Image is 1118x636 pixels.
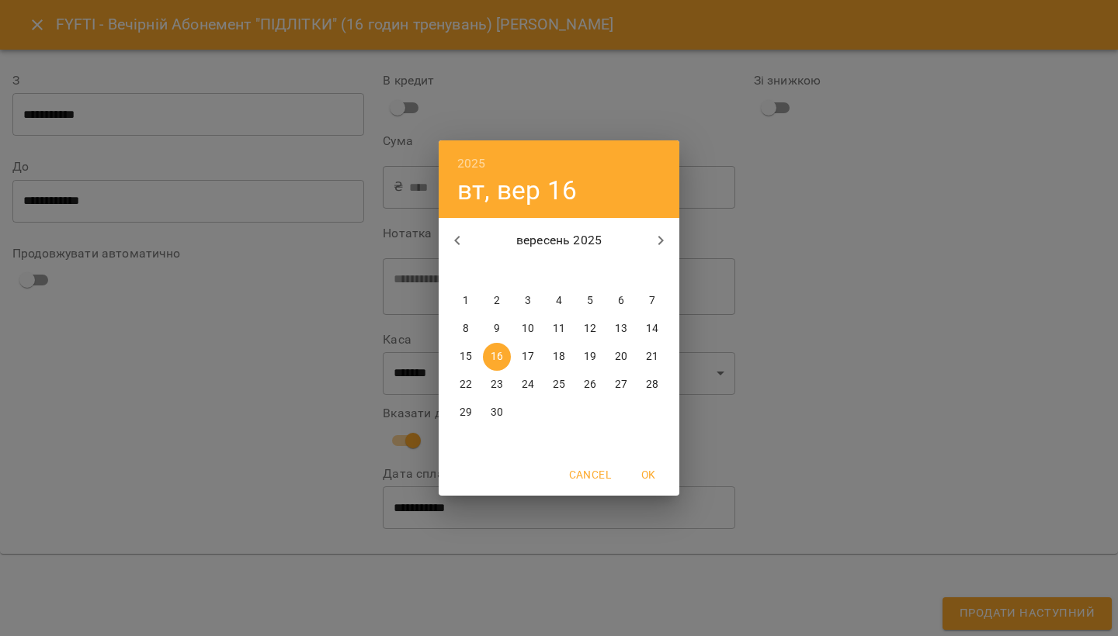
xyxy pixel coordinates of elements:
p: 22 [460,377,472,392]
p: 21 [646,349,658,365]
button: 3 [514,287,542,315]
button: 16 [483,343,511,371]
button: вт, вер 16 [457,175,577,206]
button: 22 [452,371,480,399]
button: 20 [607,343,635,371]
span: OK [630,465,667,484]
button: 5 [576,287,604,315]
p: 26 [584,377,596,392]
button: 24 [514,371,542,399]
p: 17 [522,349,534,365]
button: 11 [545,315,573,343]
p: 7 [649,293,655,309]
p: 15 [460,349,472,365]
button: 26 [576,371,604,399]
button: 7 [638,287,666,315]
span: ср [514,264,542,279]
button: 2 [483,287,511,315]
p: 14 [646,321,658,337]
p: 10 [522,321,534,337]
p: 1 [463,293,469,309]
button: 27 [607,371,635,399]
p: 4 [556,293,562,309]
p: 29 [460,405,472,420]
button: 1 [452,287,480,315]
button: 29 [452,399,480,427]
p: 30 [491,405,503,420]
button: OK [623,461,673,489]
p: 11 [553,321,565,337]
p: 3 [525,293,531,309]
p: 28 [646,377,658,392]
button: 12 [576,315,604,343]
button: 28 [638,371,666,399]
button: 21 [638,343,666,371]
p: 13 [615,321,627,337]
button: 19 [576,343,604,371]
button: 4 [545,287,573,315]
p: 27 [615,377,627,392]
p: 18 [553,349,565,365]
p: 19 [584,349,596,365]
button: 23 [483,371,511,399]
p: 25 [553,377,565,392]
p: 2 [494,293,500,309]
p: 20 [615,349,627,365]
button: 13 [607,315,635,343]
p: 24 [522,377,534,392]
p: 12 [584,321,596,337]
p: 5 [587,293,593,309]
span: чт [545,264,573,279]
p: 16 [491,349,503,365]
button: 2025 [457,153,486,175]
span: пт [576,264,604,279]
p: 23 [491,377,503,392]
button: Cancel [563,461,617,489]
p: вересень 2025 [476,231,643,250]
button: 8 [452,315,480,343]
button: 18 [545,343,573,371]
span: Cancel [569,465,611,484]
button: 25 [545,371,573,399]
button: 30 [483,399,511,427]
span: пн [452,264,480,279]
button: 10 [514,315,542,343]
p: 6 [618,293,624,309]
p: 9 [494,321,500,337]
button: 17 [514,343,542,371]
button: 6 [607,287,635,315]
span: нд [638,264,666,279]
button: 14 [638,315,666,343]
button: 15 [452,343,480,371]
p: 8 [463,321,469,337]
span: сб [607,264,635,279]
span: вт [483,264,511,279]
button: 9 [483,315,511,343]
